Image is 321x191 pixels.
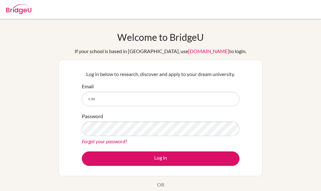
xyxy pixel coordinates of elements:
[6,4,31,14] img: Bridge-U
[117,31,204,43] h1: Welcome to BridgeU
[75,47,246,55] div: If your school is based in [GEOGRAPHIC_DATA], use to login.
[82,83,94,90] label: Email
[188,48,229,54] a: [DOMAIN_NAME]
[82,138,127,144] a: Forgot your password?
[82,70,239,78] p: Log in below to research, discover and apply to your dream university.
[82,112,103,120] label: Password
[157,181,164,188] p: OR
[82,151,239,166] button: Log in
